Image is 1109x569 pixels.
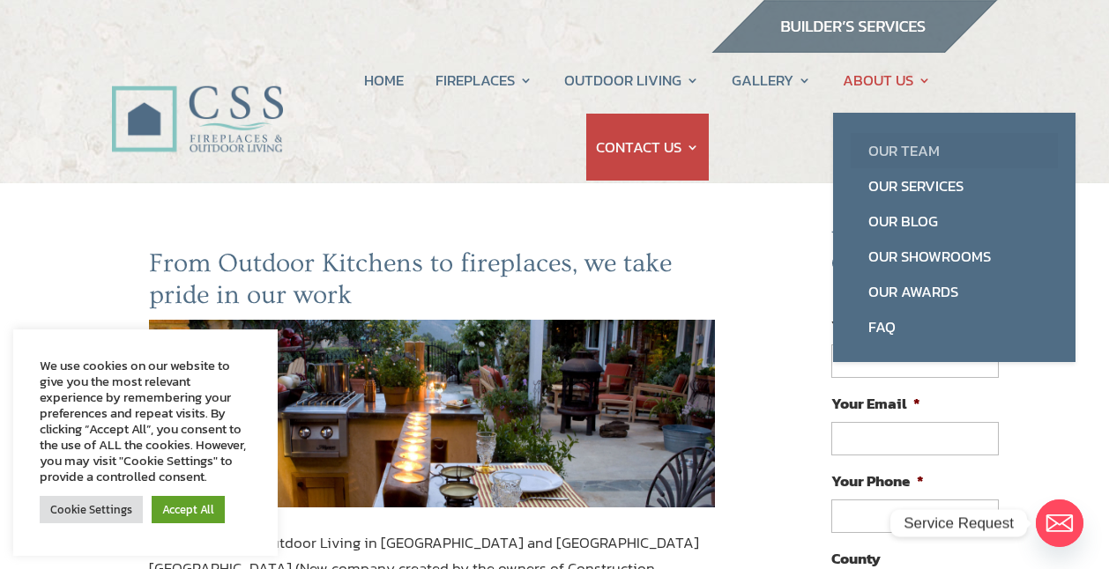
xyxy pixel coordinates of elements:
[851,239,1058,274] a: Our Showrooms
[851,203,1058,239] a: Our Blog
[1036,499,1083,547] a: Email
[40,496,143,523] a: Cookie Settings
[564,47,699,114] a: OUTDOOR LIVING
[596,114,699,181] a: CONTACT US
[831,394,920,413] label: Your Email
[831,471,924,491] label: Your Phone
[831,549,881,568] label: County
[851,274,1058,309] a: Our Awards
[851,133,1058,168] a: Our Team
[40,358,251,484] div: We use cookies on our website to give you the most relevant experience by remembering your prefer...
[732,47,811,114] a: GALLERY
[831,316,921,336] label: Your Name
[435,47,532,114] a: FIREPLACES
[851,309,1058,344] a: FAQ
[711,36,998,59] a: builder services construction supply
[149,248,715,320] h2: From Outdoor Kitchens to fireplaces, we take pride in our work
[149,320,715,508] img: about us construction solutions jacksonville fl css fireplaces and outdoor living ormond beach fl 1
[111,39,283,161] img: CSS Fireplaces & Outdoor Living (Formerly Construction Solutions & Supply)- Jacksonville Ormond B...
[831,227,1013,284] h2: Why Wait? Get Started [DATE]!
[152,496,225,523] a: Accept All
[843,47,931,114] a: ABOUT US
[851,168,1058,203] a: Our Services
[364,47,404,114] a: HOME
